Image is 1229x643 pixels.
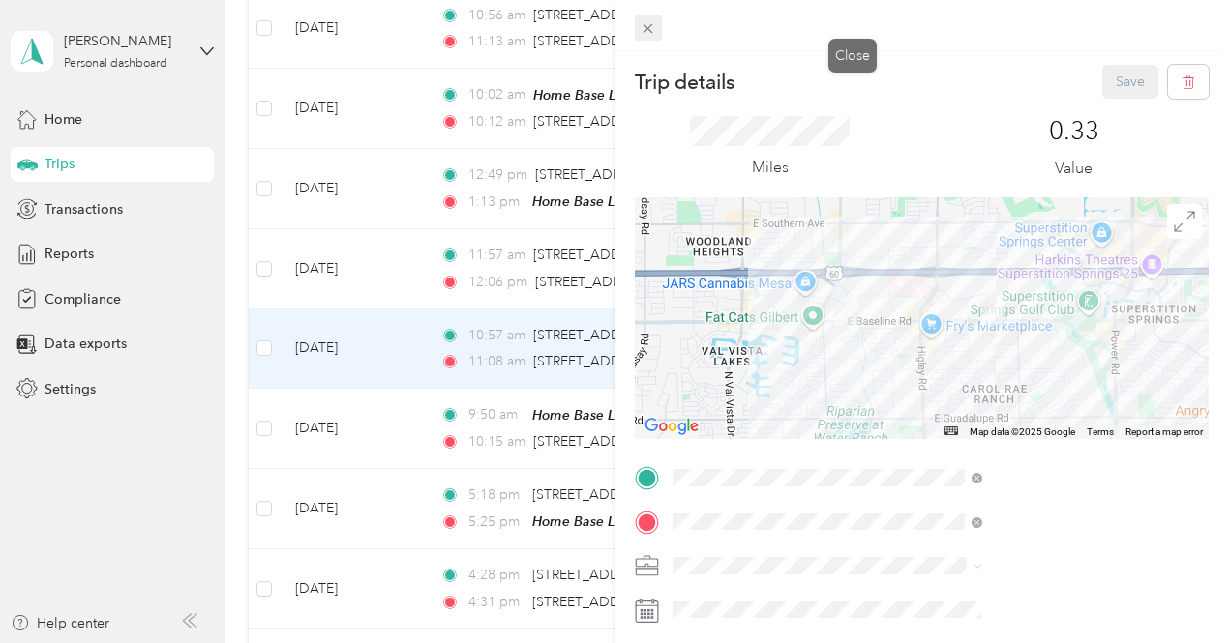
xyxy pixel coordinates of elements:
[1121,535,1229,643] iframe: Everlance-gr Chat Button Frame
[640,414,704,439] img: Google
[1055,157,1093,181] p: Value
[1125,426,1203,437] a: Report a map error
[635,69,734,96] p: Trip details
[828,39,877,73] div: Close
[752,156,789,180] p: Miles
[1087,426,1114,437] a: Terms (opens in new tab)
[944,426,958,435] button: Keyboard shortcuts
[640,414,704,439] a: Open this area in Google Maps (opens a new window)
[1049,116,1099,147] p: 0.33
[970,426,1075,437] span: Map data ©2025 Google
